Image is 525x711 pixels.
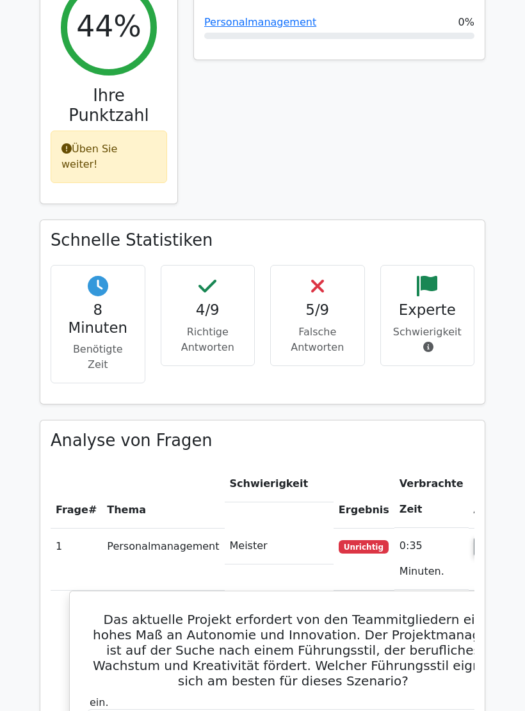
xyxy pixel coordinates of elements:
[281,325,354,356] p: Falsche Antworten
[458,15,474,31] span: 0%
[102,529,224,591] td: Personalmanagement
[61,143,117,171] font: Üben Sie weiter!
[51,467,102,529] th: #
[85,612,501,689] h5: Das aktuelle Projekt erfordert von den Teammitgliedern ein hohes Maß an Autonomie und Innovation....
[51,86,167,126] h3: Ihre Punktzahl
[394,467,469,529] th: Verbrachte Zeit
[204,17,316,29] a: Personalmanagement
[334,467,394,529] th: Ergebnis
[56,504,88,516] span: Frage
[51,431,474,451] h3: Analyse von Fragen
[225,467,334,503] th: Schwierigkeit
[391,302,464,319] h4: Experte
[76,10,141,45] h2: 44%
[51,231,474,251] h3: Schnelle Statistiken
[172,302,245,319] h4: 4/9
[61,342,134,373] p: Benötigte Zeit
[172,325,245,356] p: Richtige Antworten
[339,541,389,554] span: Unrichtig
[102,467,224,529] th: Thema
[90,697,109,709] span: ein.
[393,326,462,339] font: Schwierigkeit
[225,529,334,565] td: Meister
[394,529,469,591] td: 0:35 Minuten.
[51,529,102,591] td: 1
[281,302,354,319] h4: 5/9
[61,302,134,337] h4: 8 Minuten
